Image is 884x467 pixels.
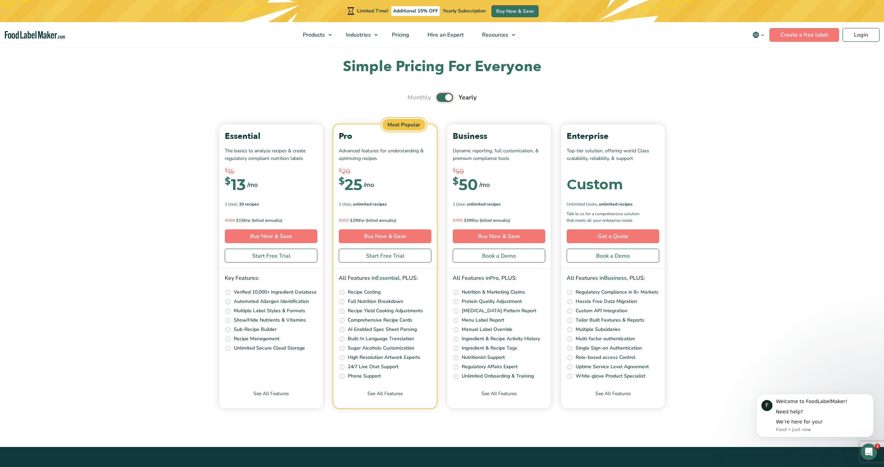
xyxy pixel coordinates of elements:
span: , Unlimited Recipes [597,201,633,207]
span: , Unlimited Recipes [465,201,501,207]
a: Start Free Trial [339,249,431,263]
a: See All Features [561,390,665,408]
h2: Simple Pricing For Everyone [216,57,668,76]
a: Products [294,22,335,48]
p: Unlimited Secure Cloud Storage [234,344,305,352]
a: Buy Now & Save [339,229,431,243]
span: Industries [344,31,372,39]
p: Key Features: [225,274,317,283]
span: , Unlimited Recipes [351,201,387,207]
p: Protein Quality Adjustment [462,298,522,305]
p: All Features in , PLUS: [453,274,545,283]
span: Unlimited Users [567,201,597,207]
span: /mo [479,180,490,190]
span: $ [453,218,455,223]
span: $ [225,166,228,174]
a: See All Features [333,390,437,408]
a: Hire an Expert [419,22,471,48]
span: 59 [456,166,464,177]
span: 2 [875,444,880,449]
p: 156/yr (billed annually) [225,217,317,224]
p: Multiple Label Styles & Formats [234,307,305,315]
p: Recipe Yield Cooking Adjustments [348,307,423,315]
p: Role-based access Control [576,354,635,361]
p: Uptime Service Level Agreement [576,363,649,371]
p: Sub-Recipe Builder [234,326,277,333]
p: Sugar Alcohols Customization [348,344,414,352]
p: Hassle Free Data Migration [576,298,637,305]
span: $ [225,218,228,223]
span: Yearly Subscription [443,8,486,14]
p: Business [453,130,545,143]
p: White-glove Product Specialist [576,372,645,380]
p: Tailor Built Features & Reports [576,316,644,324]
div: 25 [339,177,362,192]
p: The basics to analyze recipes & create regulatory compliant nutrition labels [225,147,317,163]
p: Pro [339,130,431,143]
p: Manual Label Override [462,326,512,333]
iframe: Intercom notifications message [746,388,884,441]
span: 1 User [225,201,237,207]
p: Verified 10,000+ Ingredient Database [234,288,317,296]
span: /mo [364,180,374,190]
p: Enterprise [567,130,659,143]
p: All Features in , PLUS: [339,274,431,283]
p: Multiple Subsidaries [576,326,621,333]
p: Single Sign-on Authentication [576,344,642,352]
a: Buy Now & Save [491,5,539,17]
p: Top-tier solution, offering world Class scalability, reliability, & support [567,147,659,163]
span: 15 [228,166,234,177]
p: Custom API Integration [576,307,627,315]
span: $ [339,177,345,186]
p: 599/yr (billed annually) [453,217,545,224]
p: Full Nutrition Breakdown [348,298,403,305]
a: Buy Now & Save [225,229,317,243]
p: Advanced features for understanding & optimizing recipes [339,147,431,163]
span: /mo [247,180,258,190]
span: $ [453,177,459,186]
p: Recipe Costing [348,288,381,296]
label: Toggle [436,93,453,102]
span: Products [301,31,326,39]
a: Get a Quote [567,229,659,243]
span: 29 [342,166,350,177]
a: Buy Now & Save [453,229,545,243]
p: Automated Allergen Identification [234,298,309,305]
p: Built-In Language Translation [348,335,414,343]
p: Show/Hide Nutrients & Vitamins [234,316,306,324]
p: 299/yr (billed annually) [339,217,431,224]
p: Essential [225,130,317,143]
del: 184 [225,218,235,223]
span: $ [350,218,353,223]
div: 13 [225,177,246,192]
span: Pro [490,274,499,282]
p: Dynamic reporting, full customization, & premium compliance tools [453,147,545,163]
span: $ [339,218,342,223]
div: Custom [567,178,623,192]
p: Nutrition & Marketing Claims [462,288,525,296]
span: Monthly [407,93,431,102]
a: See All Features [447,390,551,408]
p: Recipe Management [234,335,279,343]
span: Additional 15% OFF [391,6,440,16]
a: Book a Demo [567,249,659,263]
span: $ [464,218,467,223]
p: All Features in , PLUS: [567,274,659,283]
p: Comprehensive Recipe Cards [348,316,412,324]
p: Ingredient & Recipe Tags [462,344,517,352]
a: Create a free label [769,28,839,42]
a: See All Features [219,390,323,408]
p: High Resolution Artwork Exports [348,354,420,361]
a: Login [843,28,880,42]
a: Resources [473,22,519,48]
p: Multi-factor authentication [576,335,635,343]
span: Pricing [390,31,410,39]
p: AI Enabled Spec Sheet Parsing [348,326,417,333]
a: Industries [337,22,381,48]
p: Regulatory Affairs Expert [462,363,518,371]
p: Regulatory Compliance in 8+ Markets [576,288,659,296]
